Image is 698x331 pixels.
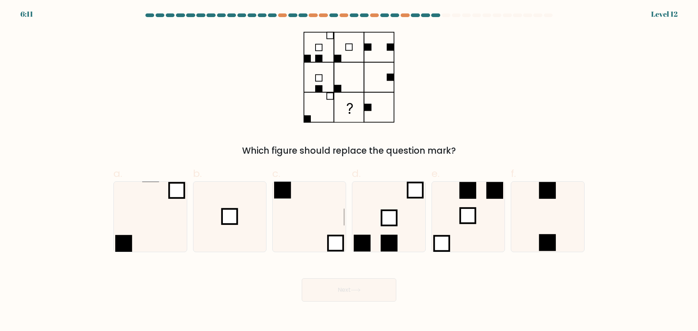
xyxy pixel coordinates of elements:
[113,166,122,181] span: a.
[20,9,33,20] div: 6:11
[651,9,678,20] div: Level 12
[511,166,516,181] span: f.
[432,166,440,181] span: e.
[118,144,580,157] div: Which figure should replace the question mark?
[193,166,202,181] span: b.
[302,278,396,302] button: Next
[272,166,280,181] span: c.
[352,166,361,181] span: d.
